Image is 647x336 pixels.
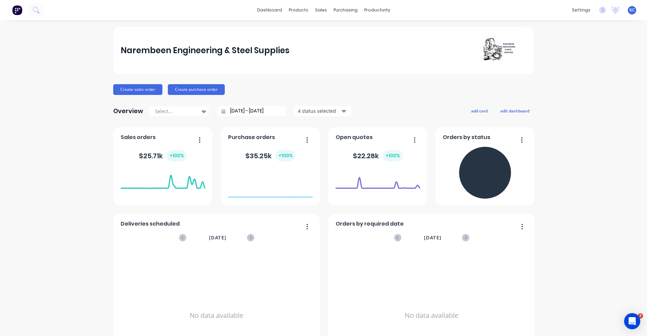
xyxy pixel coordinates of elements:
[479,37,526,64] img: Narembeen Engineering & Steel Supplies
[312,5,330,15] div: sales
[228,133,275,141] span: Purchase orders
[467,106,492,115] button: add card
[113,104,143,118] div: Overview
[167,150,187,161] div: + 100 %
[139,150,187,161] div: $ 25.71k
[168,84,225,95] button: Create purchase order
[285,5,312,15] div: products
[276,150,296,161] div: + 100 %
[424,234,441,241] span: [DATE]
[330,5,361,15] div: purchasing
[624,313,640,329] div: Open Intercom Messenger
[209,234,226,241] span: [DATE]
[383,150,403,161] div: + 100 %
[638,313,643,318] span: 2
[294,106,351,116] button: 4 status selected
[298,107,340,114] div: 4 status selected
[121,220,180,228] span: Deliveries scheduled
[12,5,22,15] img: Factory
[121,44,289,57] div: Narembeen Engineering & Steel Supplies
[113,84,162,95] button: Create sales order
[353,150,403,161] div: $ 22.28k
[361,5,394,15] div: productivity
[496,106,534,115] button: edit dashboard
[443,133,490,141] span: Orders by status
[254,5,285,15] a: dashboard
[629,7,635,13] span: KC
[568,5,594,15] div: settings
[121,133,156,141] span: Sales orders
[336,133,373,141] span: Open quotes
[245,150,296,161] div: $ 35.25k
